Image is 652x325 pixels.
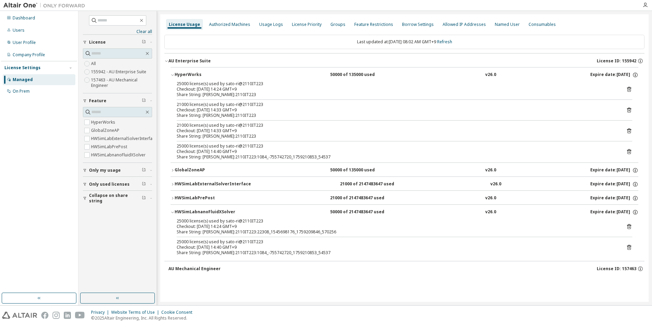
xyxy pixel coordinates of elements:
div: GlobalZoneAP [175,167,236,173]
button: HyperWorks50000 of 135000 usedv26.0Expire date:[DATE] [171,67,638,82]
div: 21000 of 2147483647 used [340,181,401,187]
button: HWSimLabExternalSolverInterface21000 of 2147483647 usedv26.0Expire date:[DATE] [171,177,638,192]
label: HyperWorks [91,118,117,126]
img: facebook.svg [41,312,48,319]
div: AU Mechanical Engineer [168,266,221,272]
div: License Priority [292,22,322,27]
div: Expire date: [DATE] [590,167,638,173]
div: Website Terms of Use [111,310,161,315]
button: HWSimLabPrePost21000 of 2147483647 usedv26.0Expire date:[DATE] [171,191,638,206]
span: Clear filter [142,182,146,187]
p: © 2025 Altair Engineering, Inc. All Rights Reserved. [91,315,196,321]
div: Feature Restrictions [354,22,393,27]
div: Share String: [PERSON_NAME]:2110IT223:1084_-755742720_1759210853_54537 [177,154,616,160]
div: v26.0 [485,209,496,215]
span: Clear filter [142,98,146,104]
div: Usage Logs [259,22,283,27]
div: Borrow Settings [402,22,434,27]
div: Cookie Consent [161,310,196,315]
label: HWSimLabExternalSolverInterface [91,135,158,143]
div: HyperWorks [175,72,236,78]
div: HWSimLabnanoFluidXSolver [175,209,236,215]
div: v26.0 [485,167,496,173]
div: 21000 license(s) used by sato-ri@2110IT223 [177,102,616,107]
label: 157463 - AU Mechanical Engineer [91,76,152,90]
div: Checkout: [DATE] 14:24 GMT+9 [177,224,616,229]
div: Checkout: [DATE] 14:33 GMT+9 [177,128,616,134]
div: 21000 license(s) used by sato-ri@2110IT223 [177,123,616,128]
div: Expire date: [DATE] [590,195,638,201]
div: Expire date: [DATE] [590,181,638,187]
div: Expire date: [DATE] [590,209,638,215]
div: 21000 of 2147483647 used [330,195,391,201]
div: Managed [13,77,33,82]
div: v26.0 [490,181,501,187]
div: Privacy [91,310,111,315]
span: Clear filter [142,168,146,173]
div: 50000 of 135000 used [330,167,391,173]
div: v26.0 [485,195,496,201]
div: Expire date: [DATE] [590,72,638,78]
button: GlobalZoneAP50000 of 135000 usedv26.0Expire date:[DATE] [171,163,638,178]
div: Checkout: [DATE] 14:24 GMT+9 [177,87,616,92]
div: 25000 license(s) used by sato-ri@2110IT223 [177,218,616,224]
span: Feature [89,98,106,104]
img: instagram.svg [53,312,60,319]
span: Collapse on share string [89,193,142,204]
span: Clear filter [142,40,146,45]
span: Clear filter [142,196,146,201]
span: Only used licenses [89,182,130,187]
span: License ID: 157463 [597,266,636,272]
span: License ID: 155942 [597,58,636,64]
button: Only used licenses [83,177,152,192]
div: v26.0 [485,72,496,78]
div: Allowed IP Addresses [443,22,486,27]
div: Company Profile [13,52,45,58]
img: linkedin.svg [64,312,71,319]
div: License Usage [169,22,200,27]
span: Only my usage [89,168,121,173]
label: HWSimLabPrePost [91,143,129,151]
button: Only my usage [83,163,152,178]
div: User Profile [13,40,36,45]
div: Groups [330,22,345,27]
div: Share String: [PERSON_NAME]:2110IT223:22308_1545698176_1759209846_570256 [177,229,616,235]
div: Consumables [529,22,556,27]
span: License [89,40,106,45]
a: Refresh [437,39,452,45]
div: 50000 of 135000 used [330,72,391,78]
label: HWSimLabnanoFluidXSolver [91,151,147,159]
div: HWSimLabPrePost [175,195,236,201]
div: On Prem [13,89,30,94]
button: Collapse on share string [83,191,152,206]
a: Clear all [83,29,152,34]
button: AU Mechanical EngineerLicense ID: 157463 [168,261,644,276]
div: Checkout: [DATE] 14:40 GMT+9 [177,245,616,250]
div: 25000 license(s) used by sato-ri@2110IT223 [177,81,616,87]
div: 50000 of 2147483647 used [330,209,391,215]
label: 155942 - AU Enterprise Suite [91,68,148,76]
img: altair_logo.svg [2,312,37,319]
button: License [83,35,152,50]
div: Named User [495,22,520,27]
label: All [91,60,97,68]
div: 25000 license(s) used by sato-ri@2110IT223 [177,239,616,245]
div: Checkout: [DATE] 14:40 GMT+9 [177,149,616,154]
div: AU Enterprise Suite [168,58,211,64]
button: HWSimLabnanoFluidXSolver50000 of 2147483647 usedv26.0Expire date:[DATE] [171,205,638,220]
button: AU Enterprise SuiteLicense ID: 155942 [164,53,644,68]
div: Share String: [PERSON_NAME]:2110IT223 [177,92,616,97]
label: GlobalZoneAP [91,126,121,135]
button: Feature [83,93,152,108]
div: Share String: [PERSON_NAME]:2110IT223:1084_-755742720_1759210853_54537 [177,250,616,256]
div: Checkout: [DATE] 14:33 GMT+9 [177,107,616,113]
div: Share String: [PERSON_NAME]:2110IT223 [177,134,616,139]
div: Share String: [PERSON_NAME]:2110IT223 [177,113,616,118]
div: HWSimLabExternalSolverInterface [175,181,251,187]
div: 25000 license(s) used by sato-ri@2110IT223 [177,143,616,149]
img: youtube.svg [75,312,85,319]
div: License Settings [4,65,41,71]
div: Users [13,28,25,33]
div: Authorized Machines [209,22,250,27]
div: Last updated at: [DATE] 08:02 AM GMT+9 [164,35,644,49]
